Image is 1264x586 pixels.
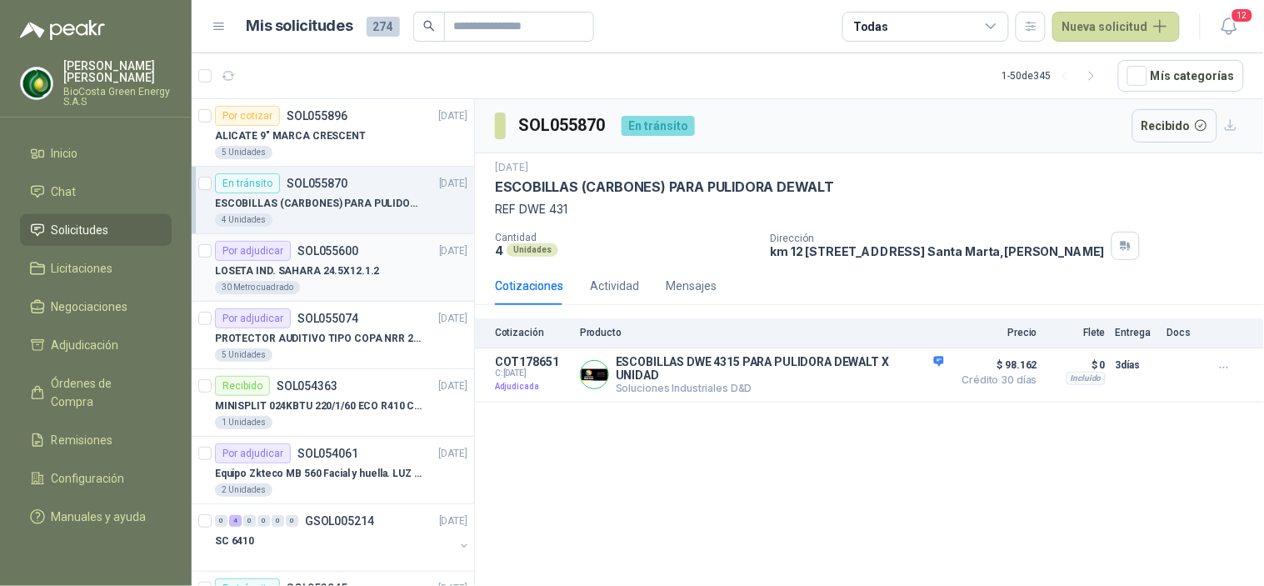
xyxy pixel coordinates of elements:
[52,431,113,449] span: Remisiones
[52,183,77,201] span: Chat
[257,515,270,527] div: 0
[215,241,291,261] div: Por adjudicar
[297,245,358,257] p: SOL055600
[192,437,474,504] a: Por adjudicarSOL054061[DATE] Equipo Zkteco MB 560 Facial y huella. LUZ VISIBLE2 Unidades
[367,17,400,37] span: 274
[495,277,563,295] div: Cotizaciones
[272,515,284,527] div: 0
[439,243,467,259] p: [DATE]
[519,113,608,138] h3: SOL055870
[954,355,1037,375] span: $ 98.162
[507,243,558,257] div: Unidades
[439,378,467,394] p: [DATE]
[243,515,256,527] div: 0
[581,361,608,388] img: Company Logo
[229,515,242,527] div: 4
[439,108,467,124] p: [DATE]
[771,233,1105,244] p: Dirección
[1231,8,1254,23] span: 12
[215,483,272,497] div: 2 Unidades
[52,259,113,278] span: Licitaciones
[63,60,172,83] p: [PERSON_NAME] [PERSON_NAME]
[495,160,528,176] p: [DATE]
[616,382,944,394] p: Soluciones Industriales D&D
[215,308,291,328] div: Por adjudicar
[52,144,78,163] span: Inicio
[20,368,172,418] a: Órdenes de Compra
[495,378,570,395] p: Adjudicada
[20,291,172,323] a: Negociaciones
[495,327,570,338] p: Cotización
[215,376,270,396] div: Recibido
[590,277,639,295] div: Actividad
[616,355,944,382] p: ESCOBILLAS DWE 4315 PARA PULIDORA DEWALT X UNIDAD
[21,68,52,99] img: Company Logo
[63,87,172,107] p: BioCosta Green Energy S.A.S
[1052,12,1180,42] button: Nueva solicitud
[52,469,125,488] span: Configuración
[192,99,474,167] a: Por cotizarSOL055896[DATE] ALICATE 9" MARCA CRESCENT5 Unidades
[215,106,280,126] div: Por cotizar
[215,173,280,193] div: En tránsito
[439,311,467,327] p: [DATE]
[215,128,366,144] p: ALICATE 9" MARCA CRESCENT
[1067,372,1106,385] div: Incluido
[20,329,172,361] a: Adjudicación
[1167,327,1201,338] p: Docs
[215,398,422,414] p: MINISPLIT 024KBTU 220/1/60 ECO R410 C/FR
[439,176,467,192] p: [DATE]
[297,448,358,459] p: SOL054061
[215,331,422,347] p: PROTECTOR AUDITIVO TIPO COPA NRR 23dB
[52,508,147,526] span: Manuales y ayuda
[1132,109,1218,143] button: Recibido
[20,20,105,40] img: Logo peakr
[580,327,944,338] p: Producto
[247,14,353,38] h1: Mis solicitudes
[287,110,347,122] p: SOL055896
[20,463,172,494] a: Configuración
[954,327,1037,338] p: Precio
[20,214,172,246] a: Solicitudes
[297,313,358,324] p: SOL055074
[192,234,474,302] a: Por adjudicarSOL055600[DATE] LOSETA IND. SAHARA 24.5X12.1.230 Metro cuadrado
[495,232,757,243] p: Cantidad
[277,380,337,392] p: SOL054363
[423,20,435,32] span: search
[215,146,272,159] div: 5 Unidades
[287,178,347,189] p: SOL055870
[215,443,291,463] div: Por adjudicar
[1118,60,1244,92] button: Mís categorías
[215,511,471,564] a: 0 4 0 0 0 0 GSOL005214[DATE] SC 6410
[215,533,254,549] p: SC 6410
[20,138,172,169] a: Inicio
[215,196,422,212] p: ESCOBILLAS (CARBONES) PARA PULIDORA DEWALT
[853,18,888,36] div: Todas
[1047,327,1106,338] p: Flete
[495,368,570,378] span: C: [DATE]
[52,374,156,411] span: Órdenes de Compra
[439,513,467,529] p: [DATE]
[52,336,119,354] span: Adjudicación
[1047,355,1106,375] p: $ 0
[286,515,298,527] div: 0
[215,281,300,294] div: 30 Metro cuadrado
[20,176,172,208] a: Chat
[1002,63,1105,89] div: 1 - 50 de 345
[215,416,272,429] div: 1 Unidades
[215,263,379,279] p: LOSETA IND. SAHARA 24.5X12.1.2
[495,178,834,196] p: ESCOBILLAS (CARBONES) PARA PULIDORA DEWALT
[20,253,172,284] a: Licitaciones
[52,221,109,239] span: Solicitudes
[1116,355,1157,375] p: 3 días
[1116,327,1157,338] p: Entrega
[192,369,474,437] a: RecibidoSOL054363[DATE] MINISPLIT 024KBTU 220/1/60 ECO R410 C/FR1 Unidades
[20,501,172,533] a: Manuales y ayuda
[622,116,695,136] div: En tránsito
[192,302,474,369] a: Por adjudicarSOL055074[DATE] PROTECTOR AUDITIVO TIPO COPA NRR 23dB5 Unidades
[439,446,467,462] p: [DATE]
[215,515,227,527] div: 0
[215,348,272,362] div: 5 Unidades
[771,244,1105,258] p: km 12 [STREET_ADDRESS] Santa Marta , [PERSON_NAME]
[495,243,503,258] p: 4
[52,298,128,316] span: Negociaciones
